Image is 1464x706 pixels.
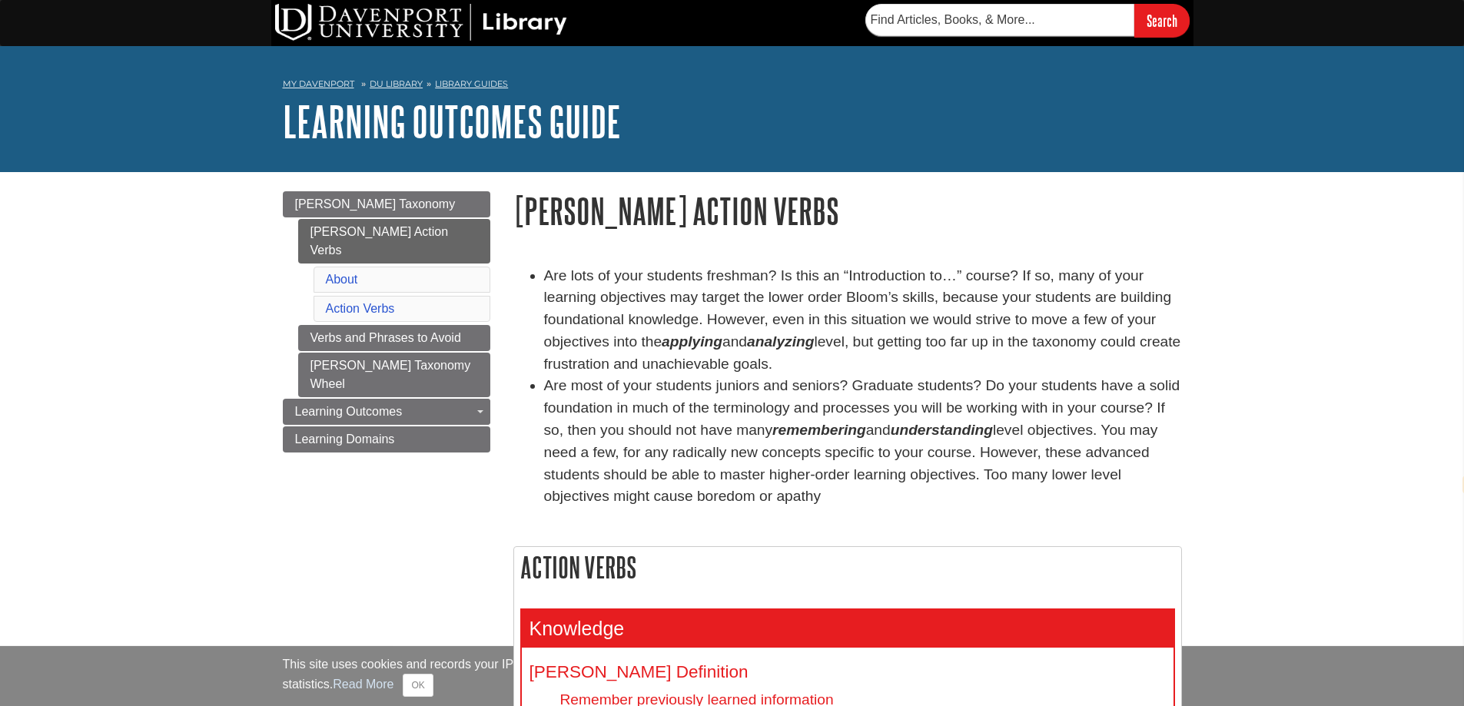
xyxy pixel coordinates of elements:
[865,4,1190,37] form: Searches DU Library's articles, books, and more
[529,663,1166,682] h4: [PERSON_NAME] Definition
[326,273,358,286] a: About
[513,191,1182,230] h1: [PERSON_NAME] Action Verbs
[522,610,1174,648] h3: Knowledge
[283,78,354,91] a: My Davenport
[747,333,814,350] strong: analyzing
[283,98,621,145] a: Learning Outcomes Guide
[295,197,456,210] span: [PERSON_NAME] Taxonomy
[544,265,1182,376] li: Are lots of your students freshman? Is this an “Introduction to…” course? If so, many of your lea...
[891,422,993,438] em: understanding
[283,399,490,425] a: Learning Outcomes
[544,375,1182,508] li: Are most of your students juniors and seniors? Graduate students? Do your students have a solid f...
[514,547,1181,588] h2: Action Verbs
[865,4,1134,36] input: Find Articles, Books, & More...
[435,78,508,89] a: Library Guides
[326,302,395,315] a: Action Verbs
[298,219,490,264] a: [PERSON_NAME] Action Verbs
[283,191,490,452] div: Guide Page Menu
[295,405,403,418] span: Learning Outcomes
[283,655,1182,697] div: This site uses cookies and records your IP address for usage statistics. Additionally, we use Goo...
[283,426,490,452] a: Learning Domains
[772,422,866,438] em: remembering
[295,433,395,446] span: Learning Domains
[333,678,393,691] a: Read More
[283,191,490,217] a: [PERSON_NAME] Taxonomy
[403,674,433,697] button: Close
[275,4,567,41] img: DU Library
[298,325,490,351] a: Verbs and Phrases to Avoid
[370,78,423,89] a: DU Library
[298,353,490,397] a: [PERSON_NAME] Taxonomy Wheel
[1134,4,1190,37] input: Search
[283,74,1182,98] nav: breadcrumb
[662,333,722,350] strong: applying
